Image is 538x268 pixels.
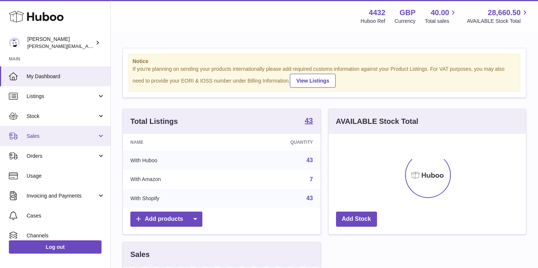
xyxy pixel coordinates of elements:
[123,189,231,208] td: With Shopify
[9,37,20,48] img: akhil@amalachai.com
[431,8,449,18] span: 40.00
[27,192,97,199] span: Invoicing and Payments
[290,74,335,88] a: View Listings
[306,195,313,201] a: 43
[361,18,385,25] div: Huboo Ref
[27,153,97,160] span: Orders
[123,134,231,151] th: Name
[123,170,231,189] td: With Amazon
[467,18,529,25] span: AVAILABLE Stock Total
[27,232,105,239] span: Channels
[130,212,202,227] a: Add products
[27,212,105,219] span: Cases
[305,117,313,124] strong: 43
[336,116,418,126] h3: AVAILABLE Stock Total
[395,18,416,25] div: Currency
[400,8,415,18] strong: GBP
[133,58,516,65] strong: Notice
[467,8,529,25] a: 28,660.50 AVAILABLE Stock Total
[231,134,320,151] th: Quantity
[336,212,377,227] a: Add Stock
[306,157,313,163] a: 43
[130,250,150,260] h3: Sales
[27,133,97,140] span: Sales
[27,173,105,180] span: Usage
[27,36,94,50] div: [PERSON_NAME]
[27,113,97,120] span: Stock
[9,240,102,254] a: Log out
[425,8,458,25] a: 40.00 Total sales
[310,176,313,182] a: 7
[130,116,178,126] h3: Total Listings
[305,117,313,126] a: 43
[369,8,385,18] strong: 4432
[488,8,521,18] span: 28,660.50
[425,18,458,25] span: Total sales
[27,93,97,100] span: Listings
[27,43,148,49] span: [PERSON_NAME][EMAIL_ADDRESS][DOMAIN_NAME]
[123,151,231,170] td: With Huboo
[133,66,516,88] div: If you're planning on sending your products internationally please add required customs informati...
[27,73,105,80] span: My Dashboard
